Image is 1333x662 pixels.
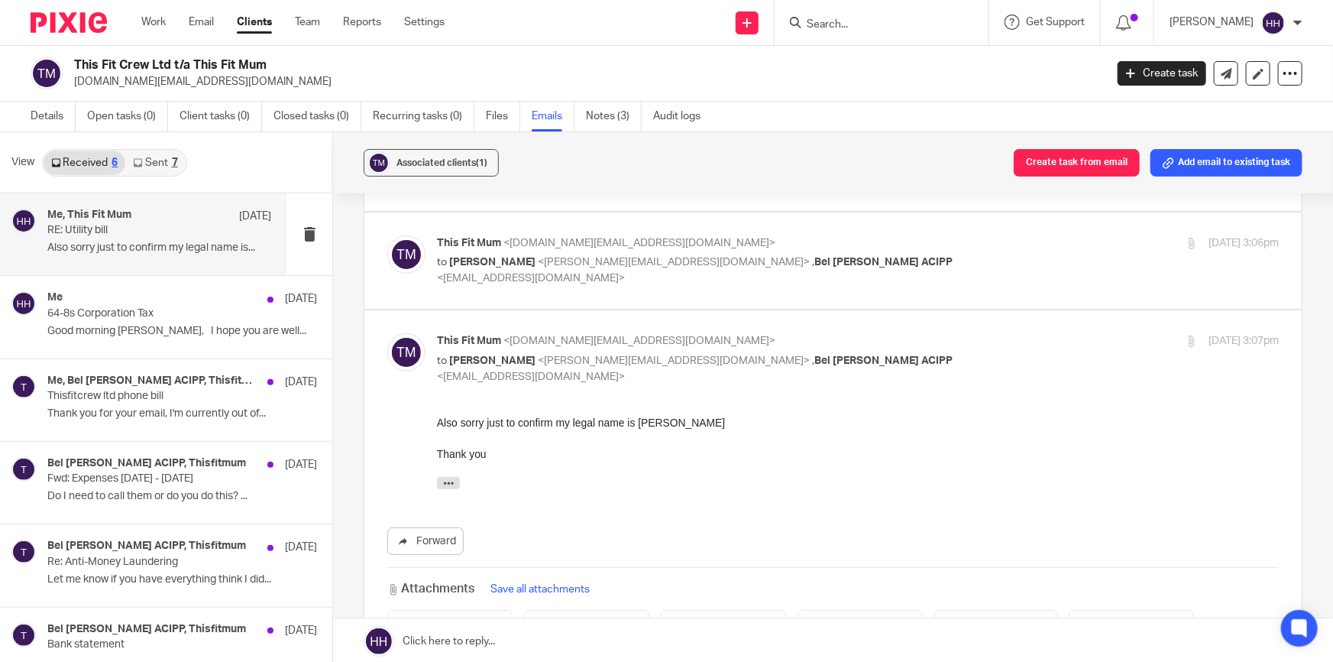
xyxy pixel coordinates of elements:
[11,154,34,170] span: View
[31,102,76,131] a: Details
[476,158,487,167] span: (1)
[47,638,264,651] p: Bank statement
[524,610,649,644] button: image003.png
[112,157,118,168] div: 6
[31,57,63,89] img: svg%3E
[387,580,474,598] h3: Attachments
[47,540,246,553] h4: Bel [PERSON_NAME] ACIPP, Thisfitmum
[798,610,923,644] button: image005.png
[503,336,775,346] span: <[DOMAIN_NAME][EMAIL_ADDRESS][DOMAIN_NAME]>
[1150,149,1302,177] button: Add email to existing task
[47,325,317,338] p: Good morning [PERSON_NAME], I hope you are well...
[141,15,166,30] a: Work
[814,355,953,366] span: Bel [PERSON_NAME] ACIPP
[538,257,810,268] span: <[PERSON_NAME][EMAIL_ADDRESS][DOMAIN_NAME]>
[503,238,775,248] span: <[DOMAIN_NAME][EMAIL_ADDRESS][DOMAIN_NAME]>
[396,158,487,167] span: Associated clients
[11,375,36,399] img: svg%3E
[87,102,168,131] a: Open tasks (0)
[437,257,447,268] span: to
[367,151,390,174] img: svg%3E
[1118,61,1206,86] a: Create task
[47,490,317,503] p: Do I need to call them or do you do this? ...
[285,623,317,638] p: [DATE]
[47,623,246,636] h4: Bel [PERSON_NAME] ACIPP, Thisfitmum
[47,375,260,388] h4: Me, Bel [PERSON_NAME] ACIPP, Thisfitmum
[285,457,317,472] p: [DATE]
[437,355,447,366] span: to
[1069,610,1194,644] button: image007.png
[47,407,317,420] p: Thank you for your email, I'm currently out of...
[449,355,535,366] span: [PERSON_NAME]
[295,15,320,30] a: Team
[74,74,1095,89] p: [DOMAIN_NAME][EMAIL_ADDRESS][DOMAIN_NAME]
[486,102,520,131] a: Files
[1170,15,1254,30] p: [PERSON_NAME]
[387,333,425,372] img: svg%3E
[538,355,810,366] span: <[PERSON_NAME][EMAIL_ADDRESS][DOMAIN_NAME]>
[387,610,513,644] button: image002.png
[47,224,227,237] p: RE: Utility bill
[387,235,425,274] img: svg%3E
[11,209,36,233] img: svg%3E
[47,573,317,586] p: Let me know if you have everything think I did...
[373,102,474,131] a: Recurring tasks (0)
[47,307,264,320] p: 64-8s Corporation Tax
[74,57,891,73] h2: This Fit Crew Ltd t/a This Fit Mum
[47,457,246,470] h4: Bel [PERSON_NAME] ACIPP, Thisfitmum
[198,284,464,297] a: [PERSON_NAME][EMAIL_ADDRESS][DOMAIN_NAME]
[1208,235,1279,251] p: [DATE] 3:06pm
[31,12,107,33] img: Pixie
[1208,333,1279,349] p: [DATE] 3:07pm
[47,472,264,485] p: Fwd: Expenses [DATE] - [DATE]
[532,102,574,131] a: Emails
[1026,17,1085,28] span: Get Support
[172,157,178,168] div: 7
[47,242,271,255] p: Also sorry just to confirm my legal name is...
[404,15,445,30] a: Settings
[343,15,381,30] a: Reports
[1014,149,1140,177] button: Create task from email
[934,610,1057,644] button: image006.jpg
[47,209,131,222] h4: Me, This Fit Mum
[47,390,264,403] p: Thisfitcrew ltd phone bill
[285,375,317,390] p: [DATE]
[449,257,535,268] span: [PERSON_NAME]
[285,291,317,307] p: [DATE]
[437,273,625,284] span: <[EMAIL_ADDRESS][DOMAIN_NAME]>
[653,102,712,131] a: Audit logs
[437,238,501,248] span: This Fit Mum
[814,257,953,268] span: Bel [PERSON_NAME] ACIPP
[812,355,814,366] span: ,
[11,623,36,647] img: svg%3E
[44,151,125,175] a: Received6
[189,15,214,30] a: Email
[239,209,271,224] p: [DATE]
[487,581,595,598] button: Save all attachments
[47,556,264,569] p: Re: Anti-Money Laundering
[125,151,185,175] a: Sent7
[805,18,943,32] input: Search
[47,291,63,304] h4: Me
[180,102,262,131] a: Client tasks (0)
[387,527,464,555] a: Forward
[11,457,36,482] img: svg%3E
[437,336,501,346] span: This Fit Mum
[11,291,36,316] img: svg%3E
[661,610,786,644] button: image004.png
[364,149,499,177] button: Associated clients(1)
[273,102,361,131] a: Closed tasks (0)
[1261,11,1286,35] img: svg%3E
[586,102,642,131] a: Notes (3)
[237,15,272,30] a: Clients
[285,540,317,555] p: [DATE]
[812,257,814,268] span: ,
[437,372,625,382] span: <[EMAIL_ADDRESS][DOMAIN_NAME]>
[11,540,36,564] img: svg%3E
